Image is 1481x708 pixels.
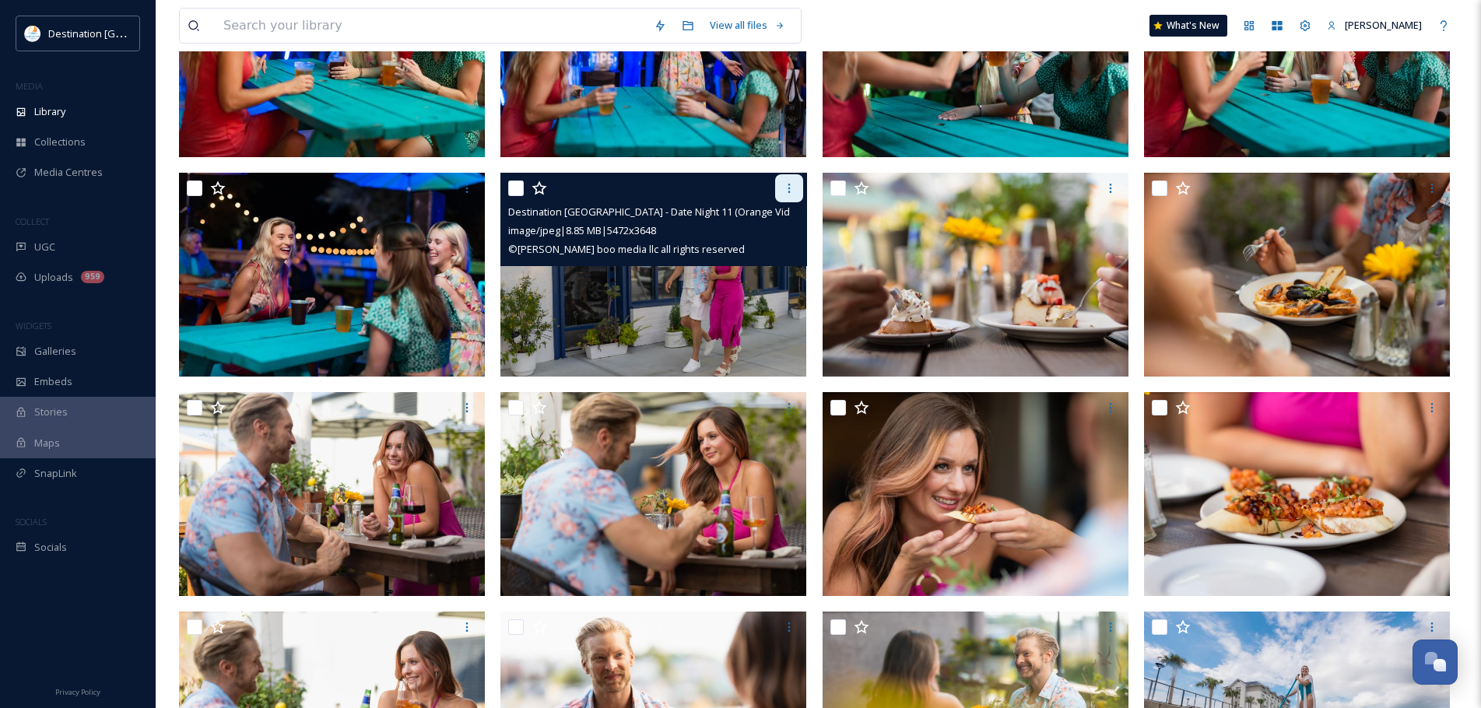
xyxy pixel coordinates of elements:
img: download.png [25,26,40,41]
span: Media Centres [34,165,103,180]
span: image/jpeg | 8.85 MB | 5472 x 3648 [508,223,656,237]
span: Collections [34,135,86,149]
img: Destination Panama City - Date Night-7 (Orange Video).jpg [179,392,485,596]
span: Library [34,104,65,119]
img: Destination Panama City - Date Night-5 (Orange Video).jpg [823,392,1128,596]
span: Destination [GEOGRAPHIC_DATA] [48,26,203,40]
img: Destination Panama City - Live Music -1 (Orange Video).jpg [179,173,485,377]
span: Maps [34,436,60,450]
a: What's New [1149,15,1227,37]
span: Privacy Policy [55,687,100,697]
span: MEDIA [16,80,43,92]
img: Destination Panama City - Date Night-9 (Orange Video).jpg [823,173,1128,377]
span: Destination [GEOGRAPHIC_DATA] - Date Night 11 (Orange Video).jpg [508,204,821,219]
span: [PERSON_NAME] [1345,18,1422,32]
span: Uploads [34,270,73,285]
span: WIDGETS [16,320,51,331]
span: Stories [34,405,68,419]
span: Galleries [34,344,76,359]
span: COLLECT [16,216,49,227]
button: Open Chat [1413,640,1458,685]
input: Search your library [216,9,646,43]
img: Destination Panama City - Date Night-8 (Orange Video).jpg [1144,173,1450,377]
span: © [PERSON_NAME] boo media llc all rights reserved [508,242,745,256]
span: Embeds [34,374,72,389]
div: 959 [81,271,104,283]
span: SOCIALS [16,516,47,527]
span: UGC [34,240,55,254]
img: Destination Panama City - Date Night-4 (Orange Video).jpg [1144,392,1450,596]
img: Destination Panama City - Date Night-6 (Orange Video).jpg [500,392,806,596]
span: Socials [34,540,67,555]
a: [PERSON_NAME] [1319,10,1430,40]
a: View all files [702,10,793,40]
span: SnapLink [34,466,77,481]
img: Destination Panama City - Date Night 11 (Orange Video).jpg [500,173,806,377]
a: Privacy Policy [55,682,100,700]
